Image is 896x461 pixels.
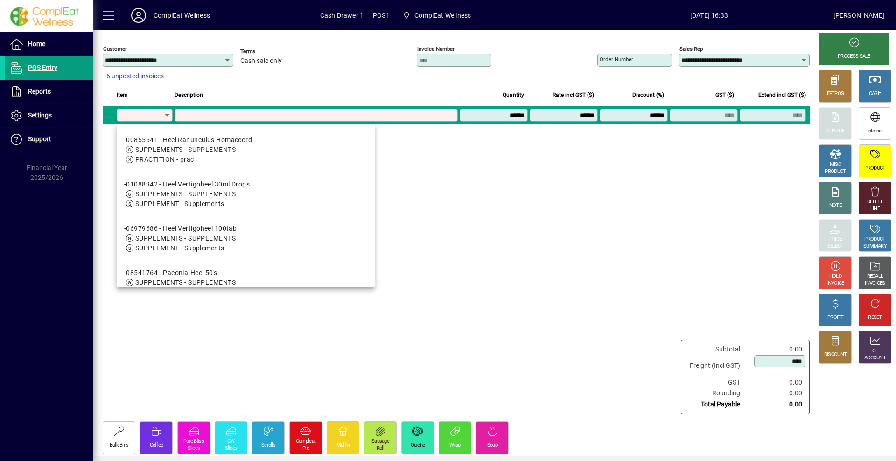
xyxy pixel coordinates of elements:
div: Pie [302,445,309,452]
div: EFTPOS [827,90,844,97]
span: [DATE] 16:33 [585,8,833,23]
td: 0.00 [749,344,805,355]
span: Support [28,135,51,143]
td: Subtotal [685,344,749,355]
span: ComplEat Wellness [399,7,475,24]
a: Reports [5,80,93,103]
div: [PERSON_NAME] [833,8,884,23]
div: -00855641 - Heel Ranunculus Homaccord [124,135,252,145]
div: PROFIT [827,314,843,321]
span: GST ($) [715,90,734,100]
div: INVOICE [826,280,844,287]
span: Description [175,90,203,100]
td: Total Payable [685,399,749,410]
td: Rounding [685,388,749,399]
button: Profile [124,7,154,24]
div: CASH [869,90,881,97]
mat-option: -00855641 - Heel Ranunculus Homaccord [117,128,375,172]
span: SUPPLEMENT - Supplements [135,244,224,252]
div: ACCOUNT [864,355,886,362]
span: SUPPLEMENTS - SUPPLEMENTS [135,190,236,198]
div: Slices [188,445,200,452]
span: Cash Drawer 1 [320,8,364,23]
div: PROCESS SALE [838,53,870,60]
span: SUPPLEMENT - Supplements [135,200,224,207]
div: INVOICES [865,280,885,287]
div: Scrolls [261,442,275,449]
span: PRACTITION - prac [135,156,194,163]
td: 0.00 [749,399,805,410]
span: Reports [28,88,51,95]
span: Discount (%) [632,90,664,100]
span: ComplEat Wellness [414,8,471,23]
div: Internet [867,128,882,135]
span: POS1 [373,8,390,23]
mat-option: -01088942 - Heel Vertigoheel 30ml Drops [117,172,375,216]
mat-label: Sales rep [679,46,703,52]
div: DISCOUNT [824,351,847,358]
div: ComplEat Wellness [154,8,210,23]
div: NOTE [829,202,841,209]
div: SELECT [827,243,844,250]
div: PRODUCT [864,236,885,243]
span: Terms [240,48,296,55]
span: Home [28,40,45,48]
span: SUPPLEMENTS - SUPPLEMENTS [135,279,236,286]
div: Wrap [449,442,460,449]
div: -06979686 - Heel Vertigoheel 100tab [124,224,237,234]
span: Extend incl GST ($) [758,90,806,100]
div: MISC [830,161,841,168]
span: POS Entry [28,64,57,71]
button: 6 unposted invoices [103,68,168,85]
mat-option: -06979686 - Heel Vertigoheel 100tab [117,216,375,261]
div: Bulk Bins [110,442,129,449]
div: Muffin [336,442,350,449]
div: SUMMARY [863,243,887,250]
div: CW [227,438,235,445]
div: Pure Bliss [183,438,204,445]
span: Settings [28,111,52,119]
div: CHARGE [826,128,845,135]
span: 6 unposted invoices [106,71,164,81]
a: Home [5,33,93,56]
a: Support [5,128,93,151]
td: 0.00 [749,388,805,399]
span: Rate incl GST ($) [553,90,594,100]
td: GST [685,377,749,388]
div: Coffee [150,442,163,449]
div: RECALL [867,273,883,280]
div: -08541764 - Paeonia-Heel 50's [124,268,236,278]
div: -01088942 - Heel Vertigoheel 30ml Drops [124,179,250,189]
td: 0.00 [749,377,805,388]
span: Quantity [503,90,524,100]
div: LINE [870,206,880,213]
div: PRICE [829,236,842,243]
div: PRODUCT [825,168,846,175]
div: Soup [487,442,497,449]
mat-option: -08541764 - Paeonia-Heel 50's [117,261,375,305]
mat-label: Customer [103,46,127,52]
div: PRODUCT [864,165,885,172]
div: Slices [225,445,238,452]
div: Compleat [296,438,315,445]
div: Quiche [411,442,425,449]
span: Cash sale only [240,57,282,65]
mat-label: Invoice number [417,46,455,52]
span: SUPPLEMENTS - SUPPLEMENTS [135,234,236,242]
div: RESET [868,314,882,321]
div: GL [872,348,878,355]
mat-label: Order number [600,56,633,62]
div: Sausage [371,438,389,445]
div: Roll [377,445,384,452]
td: Freight (Incl GST) [685,355,749,377]
a: Settings [5,104,93,127]
span: Item [117,90,128,100]
div: DELETE [867,199,883,206]
span: SUPPLEMENTS - SUPPLEMENTS [135,146,236,153]
div: HOLD [829,273,841,280]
